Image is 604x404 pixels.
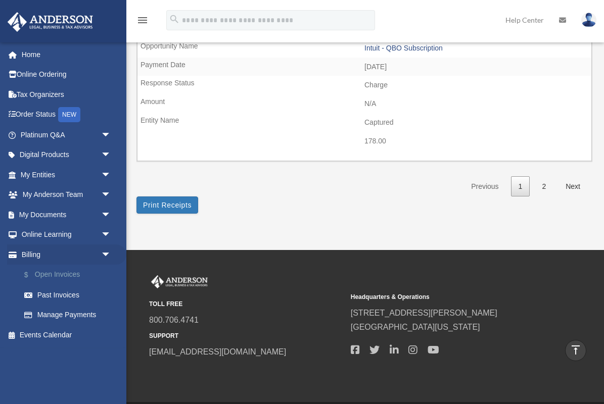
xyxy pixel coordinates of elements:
[14,265,126,285] a: $Open Invoices
[565,340,586,361] a: vertical_align_top
[101,145,121,166] span: arrow_drop_down
[137,76,591,95] td: Charge
[7,205,126,225] a: My Documentsarrow_drop_down
[558,176,588,197] a: Next
[5,12,96,32] img: Anderson Advisors Platinum Portal
[149,347,286,356] a: [EMAIL_ADDRESS][DOMAIN_NAME]
[137,58,591,77] td: [DATE]
[169,14,180,25] i: search
[7,145,126,165] a: Digital Productsarrow_drop_down
[581,13,596,27] img: User Pic
[101,225,121,245] span: arrow_drop_down
[351,309,497,317] a: [STREET_ADDRESS][PERSON_NAME]
[534,176,553,197] a: 2
[7,84,126,105] a: Tax Organizers
[137,132,591,151] td: 178.00
[149,299,344,310] small: TOLL FREE
[364,44,586,53] div: Intuit - QBO Subscription
[7,325,126,345] a: Events Calendar
[58,107,80,122] div: NEW
[149,275,210,288] img: Anderson Advisors Platinum Portal
[149,331,344,341] small: SUPPORT
[351,323,480,331] a: [GEOGRAPHIC_DATA][US_STATE]
[7,125,126,145] a: Platinum Q&Aarrow_drop_down
[570,344,582,356] i: vertical_align_top
[7,244,126,265] a: Billingarrow_drop_down
[149,316,199,324] a: 800.706.4741
[511,176,530,197] a: 1
[136,196,198,214] button: Print Receipts
[351,292,545,302] small: Headquarters & Operations
[137,113,591,132] td: Captured
[137,94,591,114] td: N/A
[101,185,121,206] span: arrow_drop_down
[7,105,126,125] a: Order StatusNEW
[7,65,126,85] a: Online Ordering
[101,205,121,225] span: arrow_drop_down
[14,285,121,305] a: Past Invoices
[136,14,149,26] i: menu
[7,185,126,205] a: My Anderson Teamarrow_drop_down
[101,244,121,265] span: arrow_drop_down
[7,225,126,245] a: Online Learningarrow_drop_down
[463,176,506,197] a: Previous
[136,18,149,26] a: menu
[7,44,126,65] a: Home
[14,305,126,325] a: Manage Payments
[30,269,35,281] span: $
[101,125,121,145] span: arrow_drop_down
[7,165,126,185] a: My Entitiesarrow_drop_down
[101,165,121,185] span: arrow_drop_down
